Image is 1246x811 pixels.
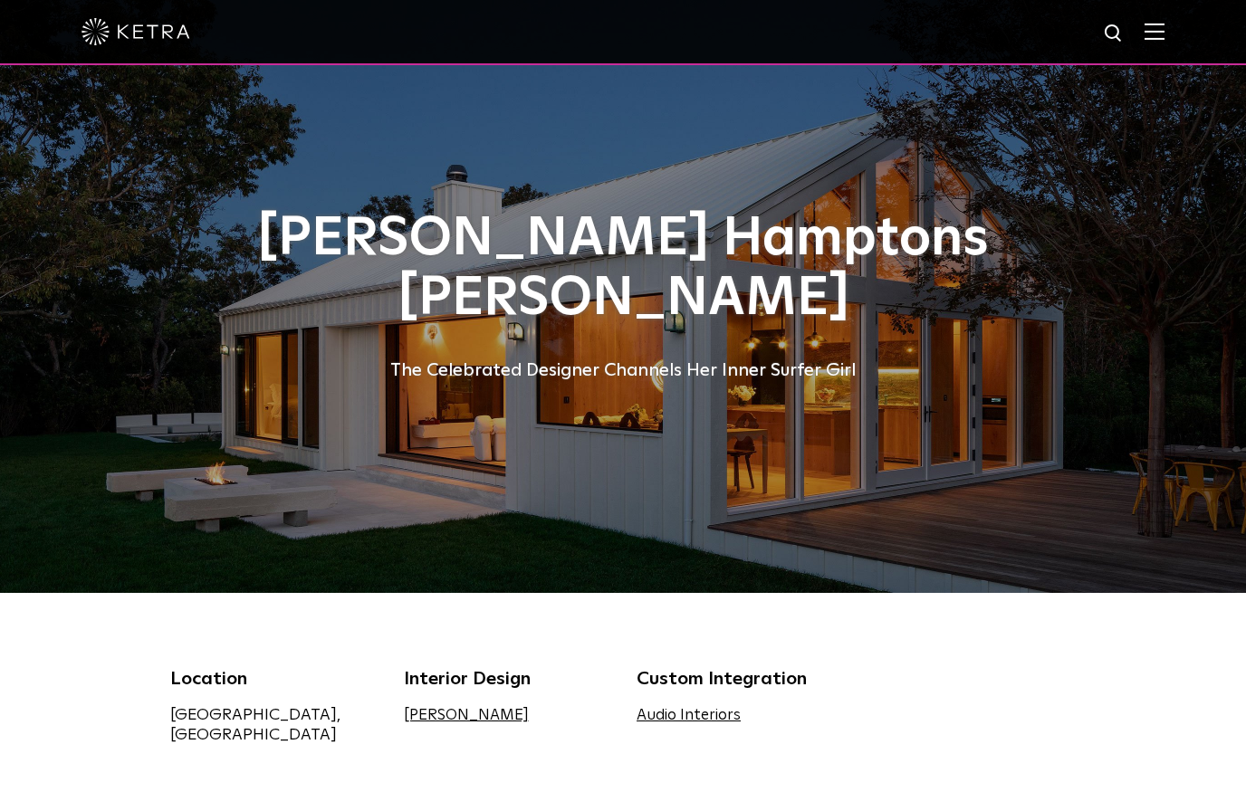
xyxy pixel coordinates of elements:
[1103,23,1126,45] img: search icon
[170,356,1076,385] div: The Celebrated Designer Channels Her Inner Surfer Girl
[1145,23,1165,40] img: Hamburger%20Nav.svg
[170,665,377,692] div: Location
[637,665,843,692] div: Custom Integration
[404,665,610,692] div: Interior Design
[170,209,1076,329] h1: [PERSON_NAME] Hamptons [PERSON_NAME]
[404,708,529,723] a: [PERSON_NAME]
[170,705,377,745] div: [GEOGRAPHIC_DATA], [GEOGRAPHIC_DATA]
[637,708,741,723] a: Audio Interiors
[81,18,190,45] img: ketra-logo-2019-white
